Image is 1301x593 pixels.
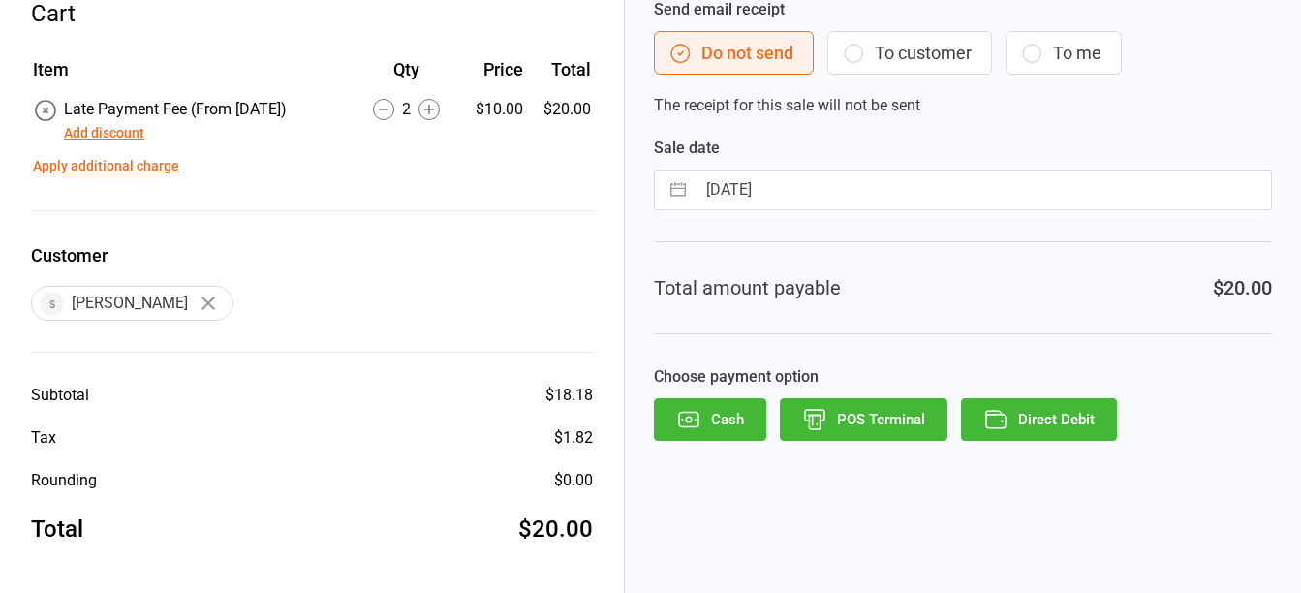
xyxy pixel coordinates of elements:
[654,31,814,75] button: Do not send
[654,398,766,441] button: Cash
[654,273,841,302] div: Total amount payable
[31,384,89,407] div: Subtotal
[554,469,593,492] div: $0.00
[463,98,524,121] div: $10.00
[33,156,179,176] button: Apply additional charge
[31,469,97,492] div: Rounding
[64,100,287,118] span: Late Payment Fee (From [DATE])
[545,384,593,407] div: $18.18
[463,56,524,82] div: Price
[31,286,233,321] div: [PERSON_NAME]
[33,56,350,96] th: Item
[352,56,460,96] th: Qty
[531,98,590,144] td: $20.00
[654,137,1272,160] label: Sale date
[31,242,593,268] label: Customer
[31,426,56,450] div: Tax
[352,98,460,121] div: 2
[64,123,144,143] button: Add discount
[554,426,593,450] div: $1.82
[531,56,590,96] th: Total
[31,512,83,546] div: Total
[780,398,947,441] button: POS Terminal
[518,512,593,546] div: $20.00
[827,31,992,75] button: To customer
[654,365,1272,389] label: Choose payment option
[1213,273,1272,302] div: $20.00
[961,398,1117,441] button: Direct Debit
[1006,31,1122,75] button: To me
